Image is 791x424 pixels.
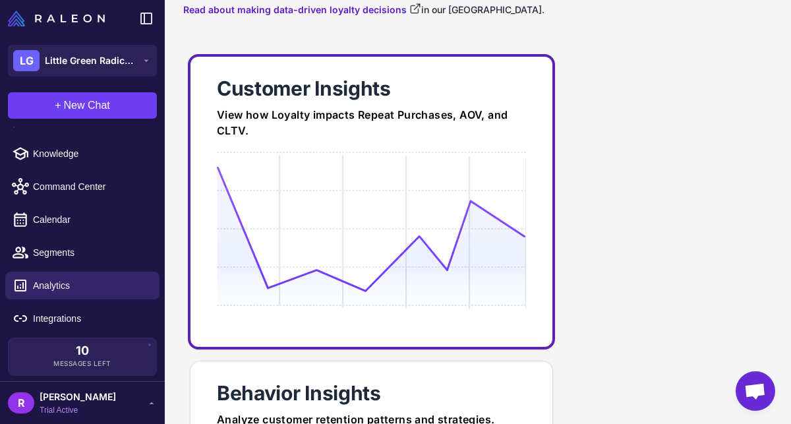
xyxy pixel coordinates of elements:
button: LGLittle Green Radicals [8,45,157,76]
a: Segments [5,239,160,266]
span: Trial Active [40,404,116,416]
div: Customer Insights [217,75,526,102]
img: Raleon Logo [8,11,105,26]
div: LG [13,50,40,71]
span: New Chat [64,98,110,113]
span: + [55,98,61,113]
span: Segments [33,245,149,260]
button: +New Chat [8,92,157,119]
div: Behavior Insights [217,380,526,406]
span: [PERSON_NAME] [40,390,116,404]
a: Customer InsightsView how Loyalty impacts Repeat Purchases, AOV, and CLTV. [188,54,555,349]
a: Command Center [5,173,160,200]
a: Integrations [5,305,160,332]
a: Analytics [5,272,160,299]
div: R [8,392,34,413]
span: Integrations [33,311,149,326]
a: Knowledge [5,140,160,167]
div: View how Loyalty impacts Repeat Purchases, AOV, and CLTV. [217,107,526,138]
span: Messages Left [53,359,111,369]
span: Knowledge [33,146,149,161]
a: Read about making data-driven loyalty decisions [183,3,421,17]
span: Analytics [33,278,149,293]
span: Calendar [33,212,149,227]
a: Calendar [5,206,160,233]
span: in our [GEOGRAPHIC_DATA]. [421,4,544,15]
a: Open chat [736,371,775,411]
span: Command Center [33,179,149,194]
span: 10 [76,345,89,357]
span: Little Green Radicals [45,53,137,68]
